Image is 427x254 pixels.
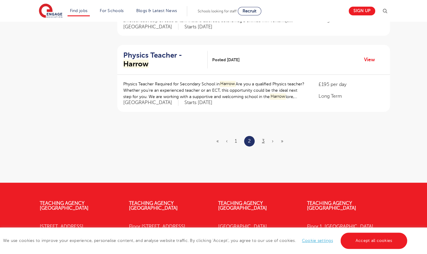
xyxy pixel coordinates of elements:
[123,60,149,68] mark: Harrow
[272,138,274,144] a: Next
[216,138,219,144] a: First
[319,93,384,100] p: Long Term
[262,138,265,144] a: 3
[198,9,237,13] span: Schools looking for staff
[235,138,237,144] a: 1
[100,8,124,13] a: For Schools
[123,24,178,30] span: [GEOGRAPHIC_DATA]
[270,94,286,100] mark: Harrow
[184,24,212,30] p: Starts [DATE]
[70,8,88,13] a: Find jobs
[226,138,228,144] a: Previous
[40,201,89,211] a: Teaching Agency [GEOGRAPHIC_DATA]
[136,8,177,13] a: Blogs & Latest News
[39,4,62,19] img: Engage Education
[248,137,251,145] a: 2
[123,51,208,68] a: Physics Teacher -Harrow
[238,7,261,15] a: Recruit
[220,81,236,87] mark: Harrow
[349,7,375,15] a: Sign up
[129,201,178,211] a: Teaching Agency [GEOGRAPHIC_DATA]
[243,9,256,13] span: Recruit
[319,81,384,88] p: £195 per day
[123,100,178,106] span: [GEOGRAPHIC_DATA]
[281,138,283,144] a: Last
[123,51,203,68] h2: Physics Teacher -
[184,100,212,106] p: Starts [DATE]
[307,201,356,211] a: Teaching Agency [GEOGRAPHIC_DATA]
[3,238,409,243] span: We use cookies to improve your experience, personalise content, and analyse website traffic. By c...
[123,81,307,100] p: Physics Teacher Required for Secondary School in Are you a qualified Physics teacher? Whether you...
[302,238,333,243] a: Cookie settings
[341,233,407,249] a: Accept all cookies
[212,57,240,63] span: Posted [DATE]
[364,56,379,64] a: View
[218,201,267,211] a: Teaching Agency [GEOGRAPHIC_DATA]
